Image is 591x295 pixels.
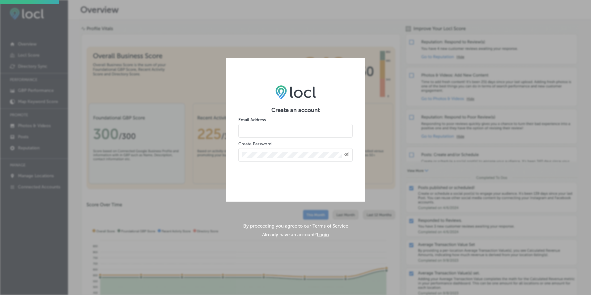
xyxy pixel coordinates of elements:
[275,85,316,99] img: LOCL logo
[238,141,271,147] label: Create Password
[262,232,329,237] p: Already have an account?
[313,223,348,229] a: Terms of Service
[243,223,348,229] p: By proceeding you agree to our
[238,107,353,113] h2: Create an account
[238,117,266,122] label: Email Address
[344,152,349,158] span: Toggle password visibility
[317,232,329,237] button: Login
